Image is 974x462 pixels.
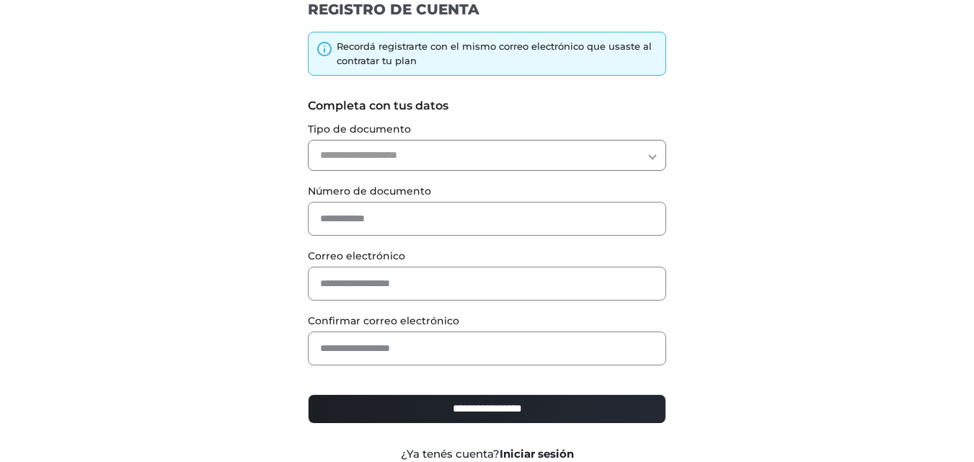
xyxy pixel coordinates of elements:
label: Completa con tus datos [308,97,666,115]
label: Número de documento [308,184,666,199]
label: Confirmar correo electrónico [308,314,666,329]
label: Tipo de documento [308,122,666,137]
label: Correo electrónico [308,249,666,264]
a: Iniciar sesión [500,447,574,461]
div: Recordá registrarte con el mismo correo electrónico que usaste al contratar tu plan [337,40,658,68]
